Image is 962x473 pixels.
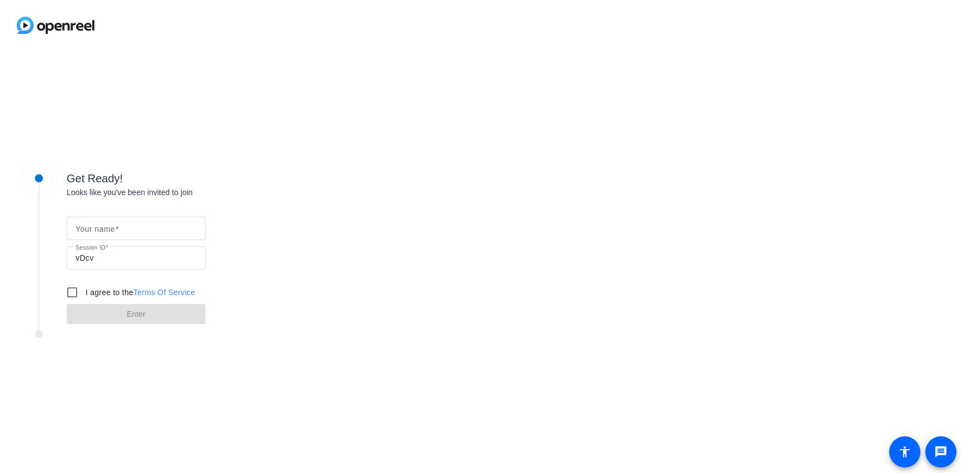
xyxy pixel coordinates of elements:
[67,170,289,187] div: Get Ready!
[76,225,115,233] mat-label: Your name
[67,187,289,198] div: Looks like you've been invited to join
[898,445,911,459] mat-icon: accessibility
[83,287,192,298] label: I agree to the
[934,445,948,459] mat-icon: message
[76,244,104,251] mat-label: Session ID
[133,288,192,297] a: Terms Of Service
